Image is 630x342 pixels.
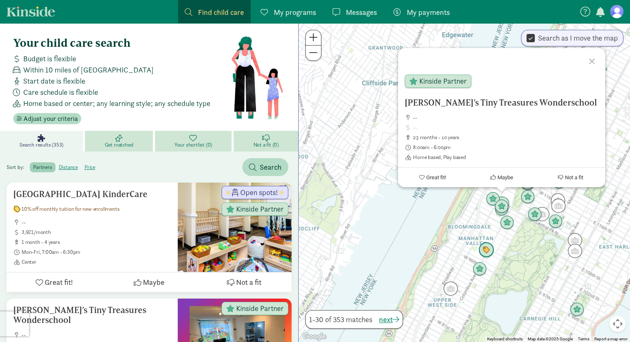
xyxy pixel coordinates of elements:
label: partners [30,162,55,172]
span: 8:00am - 6:00pm [413,144,599,151]
div: Click to see details [500,216,514,230]
button: Maybe [101,272,196,292]
button: Not a fit [536,168,605,187]
span: Maybe [143,277,164,288]
a: Report a map error [594,337,628,341]
span: Great fit! [45,277,73,288]
h5: [PERSON_NAME]’s Tiny Treasures Wonderschool [13,305,171,325]
span: Within 10 miles of [GEOGRAPHIC_DATA] [23,64,154,75]
a: Terms (opens in new tab) [578,337,589,341]
div: Click to see details [551,193,565,207]
div: Click to see details [495,197,509,211]
span: Kinside Partner [236,205,284,213]
span: Sort by: [7,164,29,171]
label: Search as I move the map [535,33,618,43]
span: Your shortlist (0) [174,142,212,148]
div: Click to see details [548,214,562,229]
span: Start date is flexible [23,75,85,87]
button: next [379,314,399,325]
span: Home based, Play based [413,154,599,161]
div: Click to see details [535,207,549,221]
div: Click to see details [486,192,500,206]
span: Center [22,259,171,265]
label: price [81,162,99,172]
a: Your shortlist (0) [155,131,234,152]
span: Budget is flexible [23,53,76,64]
span: My payments [407,7,450,18]
span: 1-30 of 353 matches [309,314,372,325]
button: Keyboard shortcuts [487,336,523,342]
span: Find child care [198,7,244,18]
span: Open spots! [240,189,278,196]
span: -- [22,332,171,338]
div: Click to see details [444,282,458,296]
button: Map camera controls [609,316,626,332]
span: Mon-Fri, 7:00am - 6:30pm [22,249,171,255]
span: Search [260,161,282,173]
div: Click to see details [521,190,535,204]
label: distance [56,162,81,172]
span: Kinside Partner [236,305,284,312]
span: Kinside Partner [419,77,467,85]
button: Search [242,158,288,176]
span: Map data ©2025 Google [528,337,573,341]
a: Open this area in Google Maps (opens a new window) [301,331,328,342]
span: Not a fit (0) [253,142,278,148]
span: My programs [274,7,316,18]
h4: Your child care search [13,36,231,50]
div: Click to see details [570,303,584,317]
span: Maybe [497,174,513,181]
button: Great fit! [7,272,101,292]
button: Maybe [467,168,536,187]
button: Not a fit [197,272,292,292]
span: Great fit! [426,174,446,181]
span: Care schedule is flexible [23,87,98,98]
a: Not a fit (0) [234,131,298,152]
h5: [PERSON_NAME]’s Tiny Treasures Wonderschool [405,98,599,108]
h5: [GEOGRAPHIC_DATA] KinderCare [13,189,171,199]
a: Kinside [7,6,55,17]
div: Click to see details [568,244,582,258]
span: 3,921/month [22,229,171,236]
span: -- [22,219,171,226]
span: Search results (353) [19,142,63,148]
a: Get matched [85,131,154,152]
span: Get matched [105,142,133,148]
div: Click to see details [473,262,487,276]
button: Adjust your criteria [13,113,81,125]
div: Click to see details [568,233,582,247]
span: 1 month - 4 years [22,239,171,246]
div: Click to see details [478,242,494,258]
span: Not a fit [565,174,583,181]
span: Home based or center; any learning style; any schedule type [23,98,210,109]
span: 23 months - 10 years [413,134,599,141]
div: Click to see details [495,200,509,214]
span: Adjust your criteria [24,114,78,124]
span: Not a fit [236,277,261,288]
div: Click to see details [528,207,542,222]
img: Google [301,331,328,342]
div: Click to see details [551,199,565,213]
span: -- [413,114,599,121]
span: Messages [346,7,377,18]
span: 10% off monthly tuition for new enrollments [22,206,119,212]
button: Great fit! [398,168,467,187]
